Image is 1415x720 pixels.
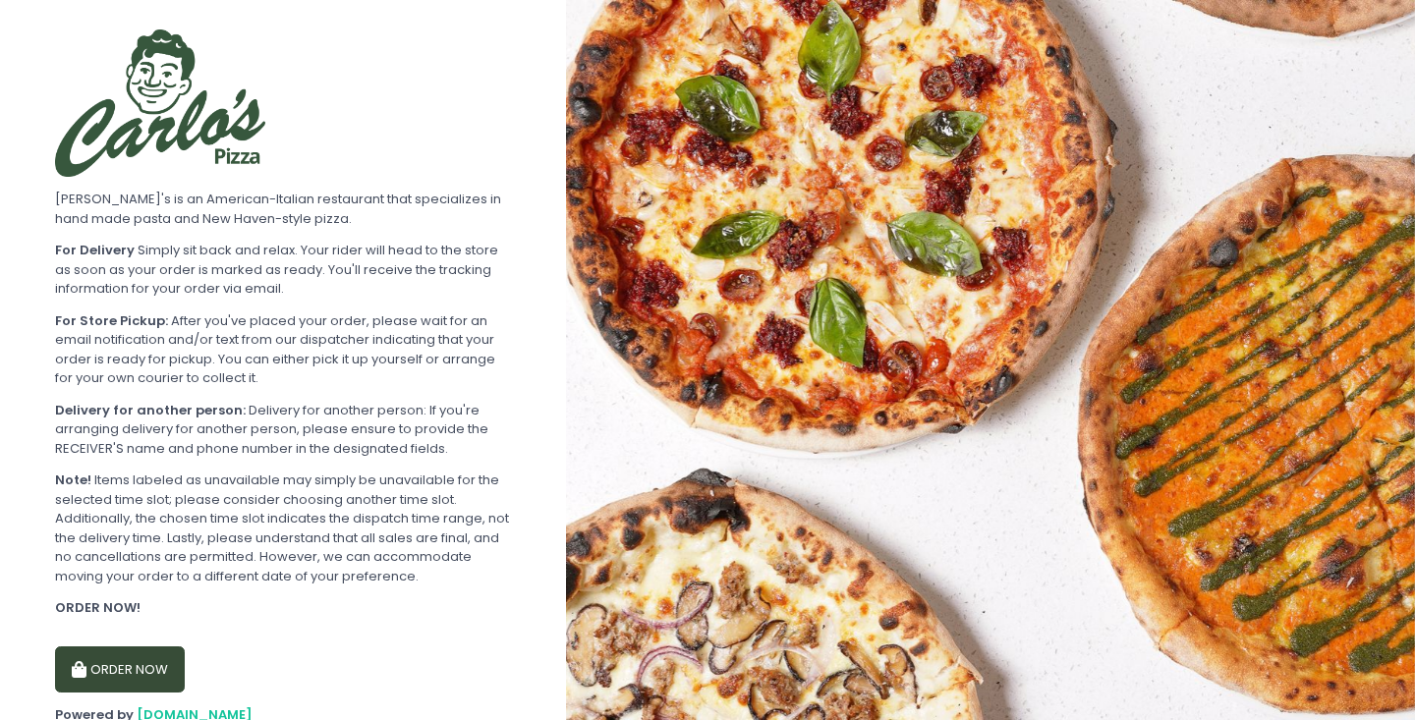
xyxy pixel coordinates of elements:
[55,401,511,459] div: Delivery for another person: If you're arranging delivery for another person, please ensure to pr...
[55,401,246,419] b: Delivery for another person:
[55,598,511,618] div: ORDER NOW!
[55,471,91,489] b: Note!
[55,646,185,693] button: ORDER NOW
[55,471,511,585] div: Items labeled as unavailable may simply be unavailable for the selected time slot; please conside...
[55,311,168,330] b: For Store Pickup:
[55,311,511,388] div: After you've placed your order, please wait for an email notification and/or text from our dispat...
[55,190,511,228] div: [PERSON_NAME]'s is an American-Italian restaurant that specializes in hand made pasta and New Hav...
[55,241,511,299] div: Simply sit back and relax. Your rider will head to the store as soon as your order is marked as r...
[55,29,265,177] img: Carlo's
[55,241,135,259] b: For Delivery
